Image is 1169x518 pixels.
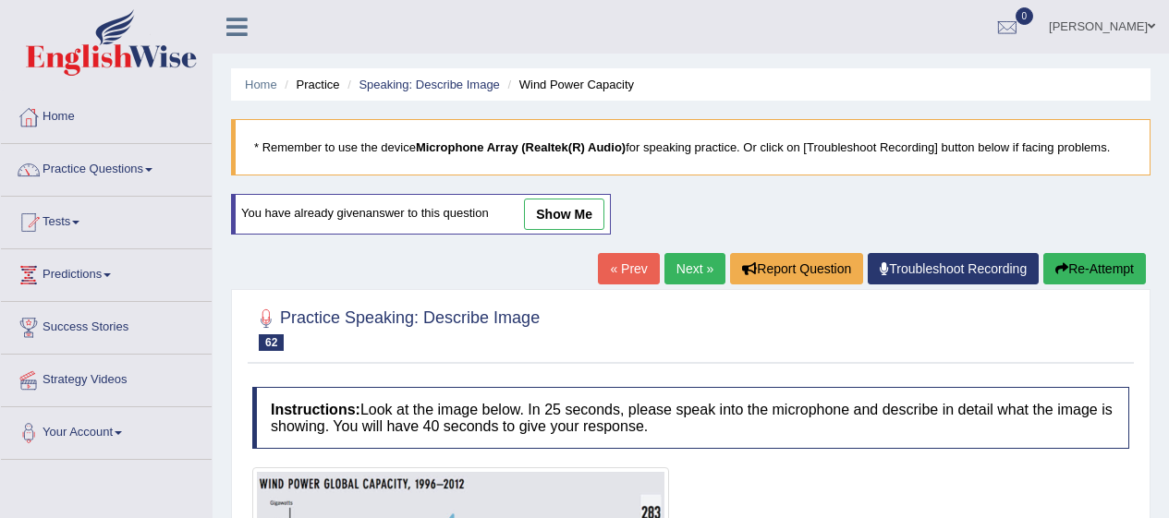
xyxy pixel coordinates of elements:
a: Home [245,78,277,91]
a: « Prev [598,253,659,284]
div: You have already given answer to this question [231,194,611,235]
a: Tests [1,197,212,243]
a: Your Account [1,407,212,453]
span: 62 [259,334,284,351]
a: Speaking: Describe Image [359,78,499,91]
span: 0 [1016,7,1034,25]
a: Troubleshoot Recording [868,253,1039,284]
li: Wind Power Capacity [503,76,634,93]
button: Re-Attempt [1043,253,1146,284]
button: Report Question [730,253,863,284]
blockquote: * Remember to use the device for speaking practice. Or click on [Troubleshoot Recording] button b... [231,119,1151,175]
a: Home [1,91,212,138]
h4: Look at the image below. In 25 seconds, please speak into the microphone and describe in detail w... [252,387,1129,449]
a: show me [524,199,604,230]
b: Microphone Array (Realtek(R) Audio) [416,140,626,154]
a: Next » [664,253,725,284]
a: Success Stories [1,302,212,348]
h2: Practice Speaking: Describe Image [252,305,540,351]
a: Practice Questions [1,144,212,190]
a: Strategy Videos [1,355,212,401]
b: Instructions: [271,402,360,417]
li: Practice [280,76,339,93]
a: Predictions [1,249,212,295]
